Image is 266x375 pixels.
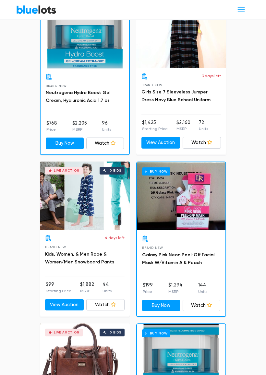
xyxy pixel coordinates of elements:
[142,252,214,265] a: Galaxy Pink Neon Peel-Off Facial Mask W/Vitamin A & Peach
[176,126,190,132] p: MSRP
[168,282,183,295] li: $1,294
[80,288,94,294] p: MSRP
[110,169,121,172] div: 0 bids
[141,137,180,149] a: View Auction
[72,120,87,133] li: $2,205
[45,299,84,311] a: View Auction
[72,127,87,132] p: MSRP
[142,246,163,249] span: Brand New
[46,288,71,294] p: Starting Price
[233,4,250,16] button: Toggle navigation
[86,299,125,311] a: Watch
[143,282,153,295] li: $199
[142,126,168,132] p: Starting Price
[103,281,112,294] li: 44
[46,127,57,132] p: Price
[176,119,190,132] li: $2,160
[199,119,208,132] li: 72
[199,126,208,132] p: Units
[183,137,221,149] a: Watch
[141,83,163,87] span: Brand New
[41,0,129,68] a: Buy Now
[16,5,56,14] a: BlueLots
[137,162,225,230] a: Buy Now
[45,251,114,265] a: Kids, Women, & Men Robe & Women/Men Snowboard Pants
[103,288,112,294] p: Units
[110,331,121,334] div: 0 bids
[168,289,183,295] p: MSRP
[198,282,207,295] li: 144
[105,235,125,241] p: 4 days left
[142,329,170,337] h6: Buy Now
[142,167,170,175] h6: Buy Now
[102,120,111,133] li: 96
[202,73,221,79] p: 3 days left
[80,281,94,294] li: $1,882
[183,300,221,311] a: Watch
[54,169,79,172] div: Live Auction
[46,84,67,88] span: Brand New
[54,331,79,334] div: Live Auction
[46,138,84,149] a: Buy Now
[45,245,66,249] span: Brand New
[40,162,130,230] a: Live Auction 0 bids
[198,289,207,295] p: Units
[142,119,168,132] li: $1,425
[46,90,110,103] a: Neutrogena Hydro Boost Gel Cream, Hyaluronic Acid 1.7 oz
[86,138,124,149] a: Watch
[46,281,71,294] li: $99
[143,289,153,295] p: Price
[142,300,180,311] a: Buy Now
[46,120,57,133] li: $768
[102,127,111,132] p: Units
[141,89,211,103] a: Girls Size 7 Sleeveless Jumper Dress Navy Blue School Uniform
